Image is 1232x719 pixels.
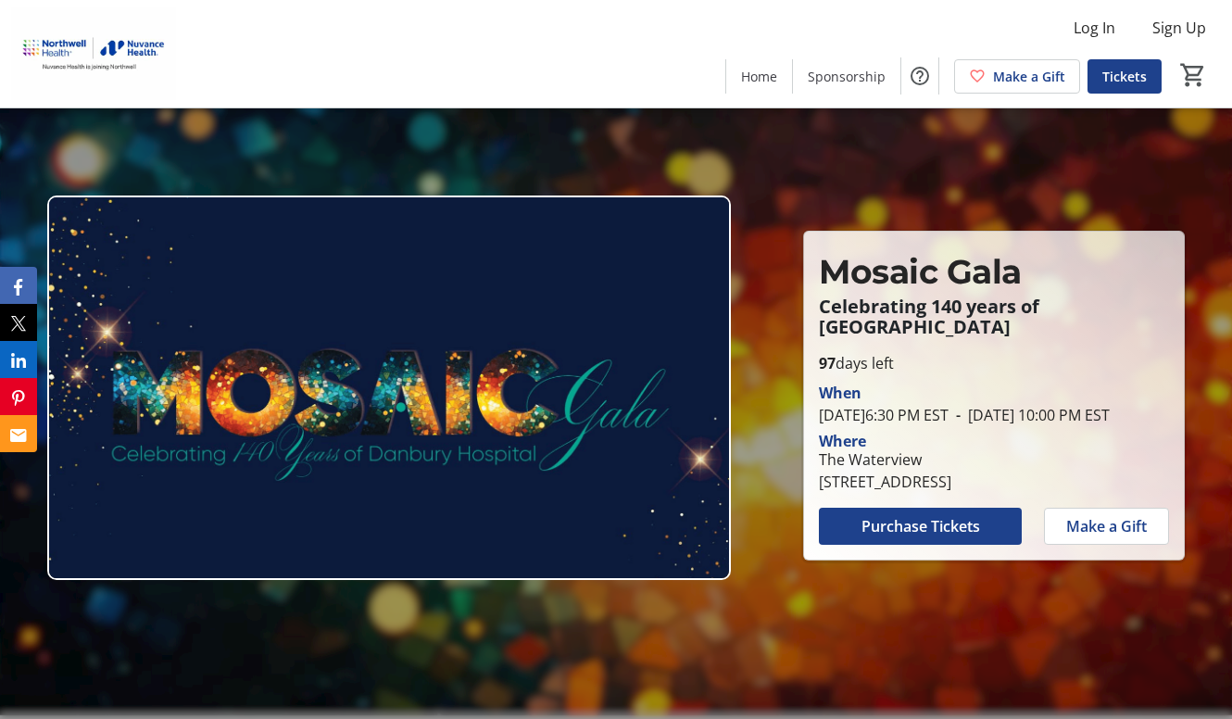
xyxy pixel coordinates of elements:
[47,196,731,580] img: Campaign CTA Media Photo
[819,382,861,404] div: When
[1044,508,1169,545] button: Make a Gift
[11,7,176,100] img: Nuvance Health's Logo
[901,57,938,95] button: Help
[819,508,1021,545] button: Purchase Tickets
[819,448,951,471] div: The Waterview
[793,59,900,94] a: Sponsorship
[1074,17,1115,39] span: Log In
[819,251,1022,292] span: Mosaic Gala
[949,405,1110,425] span: [DATE] 10:00 PM EST
[1102,67,1147,86] span: Tickets
[808,67,886,86] span: Sponsorship
[726,59,792,94] a: Home
[949,405,968,425] span: -
[954,59,1080,94] a: Make a Gift
[1087,59,1162,94] a: Tickets
[819,296,1168,337] p: Celebrating 140 years of [GEOGRAPHIC_DATA]
[819,405,949,425] span: [DATE] 6:30 PM EST
[1138,13,1221,43] button: Sign Up
[861,515,980,537] span: Purchase Tickets
[819,434,866,448] div: Where
[1059,13,1130,43] button: Log In
[819,353,836,373] span: 97
[1152,17,1206,39] span: Sign Up
[1066,515,1147,537] span: Make a Gift
[993,67,1065,86] span: Make a Gift
[819,352,1168,374] p: days left
[1176,58,1210,92] button: Cart
[819,471,951,493] div: [STREET_ADDRESS]
[741,67,777,86] span: Home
